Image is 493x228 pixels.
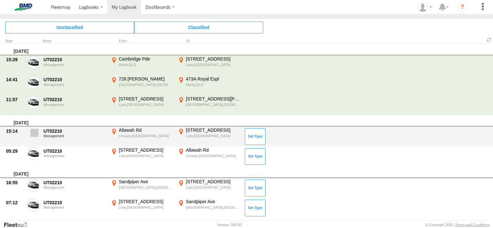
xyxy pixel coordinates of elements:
label: Click to View Event Location [177,179,241,197]
div: Management [44,134,106,138]
div: Lota,[GEOGRAPHIC_DATA] [119,205,173,210]
label: Click to View Event Location [177,56,241,75]
div: [STREET_ADDRESS][PERSON_NAME] [186,96,240,102]
div: UT02210 [44,180,106,185]
div: [STREET_ADDRESS] [186,56,240,62]
div: Chuwar,[GEOGRAPHIC_DATA] [186,154,240,158]
label: Click to View Event Location [110,179,174,197]
div: Manly,QLD [119,62,173,67]
label: Click to View Event Location [177,96,241,115]
span: Refresh [485,37,493,43]
a: Visit our Website [4,222,33,228]
div: 15:29 [6,57,24,62]
div: UT02210 [44,128,106,134]
div: Management [44,63,106,67]
button: Click to Set [245,148,266,165]
div: Lota,[GEOGRAPHIC_DATA] [186,185,240,190]
label: Click to View Event Location [110,147,174,166]
span: Click to view Unclassified Trips [5,22,134,33]
a: Terms and Conditions [455,223,489,227]
div: [GEOGRAPHIC_DATA],[GEOGRAPHIC_DATA] [119,185,173,190]
i: ? [457,2,468,12]
label: Click to View Event Location [177,147,241,166]
div: 16:55 [6,180,24,185]
div: Asset [43,40,107,43]
div: From [110,40,174,43]
div: [STREET_ADDRESS] [119,147,173,153]
div: Lota,[GEOGRAPHIC_DATA] [119,154,173,158]
div: UT02210 [44,77,106,82]
label: Click to View Event Location [110,76,174,95]
div: Manly,QLD [186,82,240,87]
div: To [177,40,241,43]
div: Version: 306.00 [217,223,242,227]
div: Lota,[GEOGRAPHIC_DATA] [119,102,173,107]
div: Sandpiper Ave [119,179,173,185]
div: Management [44,185,106,189]
div: 14:41 [6,77,24,82]
div: [STREET_ADDRESS] [119,96,173,102]
div: Lota,[GEOGRAPHIC_DATA] [186,62,240,67]
label: Click to View Event Location [177,127,241,146]
div: Sandpiper Ave [186,199,240,204]
label: Click to View Event Location [177,76,241,95]
div: UT02210 [44,148,106,154]
div: Management [44,83,106,87]
button: Click to Set [245,128,266,145]
div: UT02210 [44,97,106,102]
div: Allawah Rd [186,147,240,153]
label: Click to View Event Location [177,199,241,217]
label: Click to View Event Location [110,56,174,75]
div: Management [44,154,106,158]
div: Management [44,103,106,107]
div: Kathryn Wilson [416,2,434,12]
div: 728 [PERSON_NAME] [119,76,173,82]
div: Cambridge Pde [119,56,173,62]
label: Click to View Event Location [110,96,174,115]
div: Chuwar,[GEOGRAPHIC_DATA] [119,134,173,138]
label: Click to View Event Location [110,127,174,146]
div: 07:12 [6,200,24,205]
label: Click to View Event Location [110,199,174,217]
div: [STREET_ADDRESS] [186,127,240,133]
div: [GEOGRAPHIC_DATA],[GEOGRAPHIC_DATA] [186,102,240,107]
div: UT02210 [44,200,106,205]
div: Allawah Rd [119,127,173,133]
img: bmd-logo.svg [6,4,40,11]
div: © Copyright 2025 - [425,223,489,227]
div: 473A Royal Espl [186,76,240,82]
div: [GEOGRAPHIC_DATA],[GEOGRAPHIC_DATA] [186,205,240,210]
div: Click to Sort [5,40,25,43]
button: Click to Set [245,180,266,196]
div: [STREET_ADDRESS] [119,199,173,204]
div: 15:14 [6,128,24,134]
div: UT02210 [44,57,106,62]
div: Lota,[GEOGRAPHIC_DATA] [186,134,240,138]
div: [STREET_ADDRESS] [186,179,240,185]
div: Management [44,205,106,209]
button: Click to Set [245,200,266,216]
span: Click to view Classified Trips [134,22,263,33]
div: 05:29 [6,148,24,154]
div: 11:57 [6,97,24,102]
div: [GEOGRAPHIC_DATA],[GEOGRAPHIC_DATA] [119,82,173,87]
